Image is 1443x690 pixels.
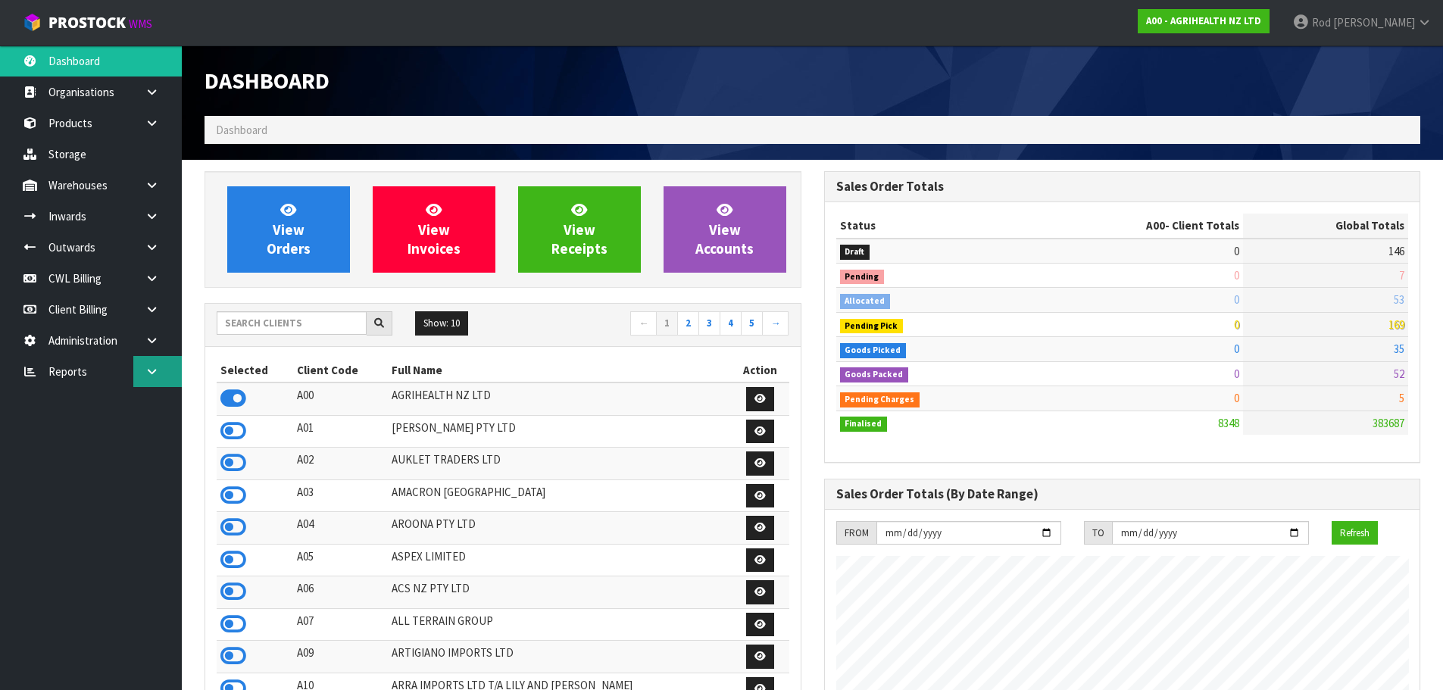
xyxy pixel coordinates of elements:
td: A02 [293,448,389,480]
a: A00 - AGRIHEALTH NZ LTD [1138,9,1270,33]
td: A00 [293,382,389,415]
span: 8348 [1218,416,1239,430]
span: Dashboard [205,66,330,95]
a: ← [630,311,657,336]
span: 0 [1234,292,1239,307]
th: Action [732,358,789,382]
a: 5 [741,311,763,336]
th: Full Name [388,358,731,382]
th: - Client Totals [1025,214,1243,238]
h3: Sales Order Totals (By Date Range) [836,487,1409,501]
td: A05 [293,544,389,576]
span: Draft [840,245,870,260]
td: AROONA PTY LTD [388,512,731,545]
th: Client Code [293,358,389,382]
img: cube-alt.png [23,13,42,32]
a: 1 [656,311,678,336]
td: A06 [293,576,389,609]
span: View Receipts [551,201,607,258]
a: 3 [698,311,720,336]
span: Rod [1312,15,1331,30]
td: ALL TERRAIN GROUP [388,608,731,641]
td: A07 [293,608,389,641]
a: ViewOrders [227,186,350,273]
input: Search clients [217,311,367,335]
span: 0 [1234,244,1239,258]
th: Status [836,214,1026,238]
span: Goods Packed [840,367,909,382]
th: Selected [217,358,293,382]
td: A09 [293,641,389,673]
span: 52 [1394,367,1404,381]
td: A01 [293,415,389,448]
span: 5 [1399,391,1404,405]
small: WMS [129,17,152,31]
span: 7 [1399,268,1404,283]
span: 0 [1234,317,1239,332]
span: Pending Pick [840,319,904,334]
span: 0 [1234,342,1239,356]
span: View Orders [267,201,311,258]
h3: Sales Order Totals [836,180,1409,194]
span: 0 [1234,268,1239,283]
td: AUKLET TRADERS LTD [388,448,731,480]
span: 0 [1234,391,1239,405]
span: Allocated [840,294,891,309]
td: ACS NZ PTY LTD [388,576,731,609]
span: 169 [1388,317,1404,332]
span: Pending [840,270,885,285]
strong: A00 - AGRIHEALTH NZ LTD [1146,14,1261,27]
td: AGRIHEALTH NZ LTD [388,382,731,415]
td: AMACRON [GEOGRAPHIC_DATA] [388,479,731,512]
span: 0 [1234,367,1239,381]
td: [PERSON_NAME] PTY LTD [388,415,731,448]
td: A03 [293,479,389,512]
td: ASPEX LIMITED [388,544,731,576]
a: 4 [720,311,742,336]
button: Show: 10 [415,311,468,336]
span: View Accounts [695,201,754,258]
a: 2 [677,311,699,336]
nav: Page navigation [514,311,789,338]
a: ViewReceipts [518,186,641,273]
button: Refresh [1332,521,1378,545]
span: Finalised [840,417,888,432]
span: ProStock [48,13,126,33]
span: A00 [1146,218,1165,233]
th: Global Totals [1243,214,1408,238]
div: TO [1084,521,1112,545]
td: A04 [293,512,389,545]
a: → [762,311,789,336]
span: Goods Picked [840,343,907,358]
td: ARTIGIANO IMPORTS LTD [388,641,731,673]
span: Pending Charges [840,392,920,407]
span: 53 [1394,292,1404,307]
div: FROM [836,521,876,545]
span: View Invoices [408,201,461,258]
span: Dashboard [216,123,267,137]
span: 35 [1394,342,1404,356]
a: ViewAccounts [664,186,786,273]
a: ViewInvoices [373,186,495,273]
span: 383687 [1373,416,1404,430]
span: 146 [1388,244,1404,258]
span: [PERSON_NAME] [1333,15,1415,30]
